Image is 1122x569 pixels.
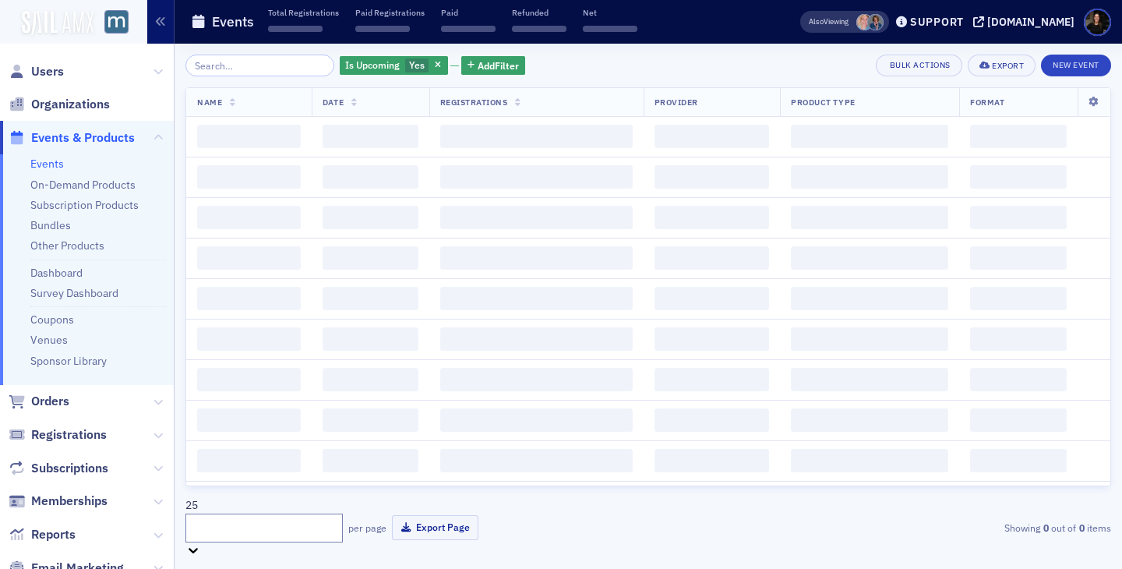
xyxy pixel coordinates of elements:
[970,165,1067,189] span: ‌
[30,178,136,192] a: On-Demand Products
[970,206,1067,229] span: ‌
[440,206,633,229] span: ‌
[30,239,104,253] a: Other Products
[197,165,301,189] span: ‌
[197,246,301,270] span: ‌
[9,96,110,113] a: Organizations
[30,218,71,232] a: Bundles
[31,426,107,444] span: Registrations
[185,55,334,76] input: Search…
[791,125,948,148] span: ‌
[970,368,1067,391] span: ‌
[9,460,108,477] a: Subscriptions
[323,327,418,351] span: ‌
[348,521,386,535] label: per page
[791,165,948,189] span: ‌
[791,368,948,391] span: ‌
[268,26,323,32] span: ‌
[30,266,83,280] a: Dashboard
[654,125,770,148] span: ‌
[9,426,107,444] a: Registrations
[654,449,770,472] span: ‌
[93,10,129,37] a: View Homepage
[791,327,948,351] span: ‌
[197,97,222,108] span: Name
[970,97,1004,108] span: Format
[992,62,1024,70] div: Export
[583,7,637,18] p: Net
[268,7,339,18] p: Total Registrations
[583,26,637,32] span: ‌
[1076,521,1087,535] strong: 0
[440,327,633,351] span: ‌
[791,449,948,472] span: ‌
[197,125,301,148] span: ‌
[890,61,951,69] div: Bulk Actions
[876,55,962,76] button: Bulk Actions
[970,449,1067,472] span: ‌
[323,287,418,310] span: ‌
[31,493,108,510] span: Memberships
[9,393,69,410] a: Orders
[654,97,698,108] span: Provider
[197,368,301,391] span: ‌
[478,58,519,72] span: Add Filter
[22,11,93,36] img: SailAMX
[654,246,770,270] span: ‌
[323,368,418,391] span: ‌
[654,408,770,432] span: ‌
[31,393,69,410] span: Orders
[512,7,566,18] p: Refunded
[1084,9,1111,36] span: Profile
[31,460,108,477] span: Subscriptions
[31,96,110,113] span: Organizations
[654,287,770,310] span: ‌
[440,165,633,189] span: ‌
[1041,55,1111,76] button: New Event
[30,354,107,368] a: Sponsor Library
[856,14,873,30] span: Dee Sullivan
[197,287,301,310] span: ‌
[440,287,633,310] span: ‌
[791,287,948,310] span: ‌
[323,97,344,108] span: Date
[212,12,254,31] h1: Events
[31,129,135,147] span: Events & Products
[9,493,108,510] a: Memberships
[970,125,1067,148] span: ‌
[323,449,418,472] span: ‌
[323,408,418,432] span: ‌
[409,58,425,71] span: Yes
[197,206,301,229] span: ‌
[968,55,1036,76] button: Export
[867,14,884,30] span: Chris Dougherty
[809,16,824,27] div: Also
[654,368,770,391] span: ‌
[440,408,633,432] span: ‌
[987,15,1074,29] div: [DOMAIN_NAME]
[31,526,76,543] span: Reports
[970,327,1067,351] span: ‌
[30,333,68,347] a: Venues
[654,165,770,189] span: ‌
[441,26,496,32] span: ‌
[9,526,76,543] a: Reports
[197,408,301,432] span: ‌
[654,327,770,351] span: ‌
[970,408,1067,432] span: ‌
[185,497,343,514] div: 25
[654,206,770,229] span: ‌
[323,125,418,148] span: ‌
[440,125,633,148] span: ‌
[323,165,418,189] span: ‌
[440,449,633,472] span: ‌
[197,449,301,472] span: ‌
[197,327,301,351] span: ‌
[791,206,948,229] span: ‌
[30,157,64,171] a: Events
[809,16,849,27] span: Viewing
[791,246,948,270] span: ‌
[512,26,566,32] span: ‌
[440,368,633,391] span: ‌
